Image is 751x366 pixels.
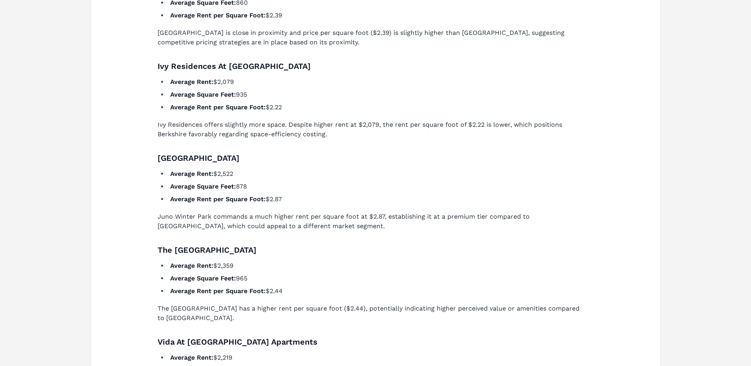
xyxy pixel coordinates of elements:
[158,152,584,164] h3: [GEOGRAPHIC_DATA]
[170,274,236,282] strong: Average Square Feet:
[168,77,584,87] li: $2,079
[170,78,213,86] strong: Average Rent:
[168,286,584,296] li: $2.44
[170,287,266,295] strong: Average Rent per Square Foot:
[158,212,584,231] p: Juno Winter Park commands a much higher rent per square foot at $2.87, establishing it at a premi...
[168,274,584,283] li: 965
[170,354,213,361] strong: Average Rent:
[170,170,213,177] strong: Average Rent:
[168,261,584,271] li: $2,359
[158,304,584,323] p: The [GEOGRAPHIC_DATA] has a higher rent per square foot ($2.44), potentially indicating higher pe...
[170,195,266,203] strong: Average Rent per Square Foot:
[170,11,266,19] strong: Average Rent per Square Foot:
[158,60,584,72] h3: Ivy Residences At [GEOGRAPHIC_DATA]
[170,91,236,98] strong: Average Square Feet:
[168,169,584,179] li: $2,522
[168,11,584,20] li: $2.39
[170,183,236,190] strong: Average Square Feet:
[170,103,266,111] strong: Average Rent per Square Foot:
[170,262,213,269] strong: Average Rent:
[168,353,584,362] li: $2,219
[168,194,584,204] li: $2.87
[158,28,584,47] p: [GEOGRAPHIC_DATA] is close in proximity and price per square foot ($2.39) is slightly higher than...
[158,335,584,348] h3: Vida At [GEOGRAPHIC_DATA] Apartments
[158,244,584,256] h3: The [GEOGRAPHIC_DATA]
[168,182,584,191] li: 878
[168,103,584,112] li: $2.22
[168,90,584,99] li: 935
[158,120,584,139] p: Ivy Residences offers slightly more space. Despite higher rent at $2,079, the rent per square foo...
